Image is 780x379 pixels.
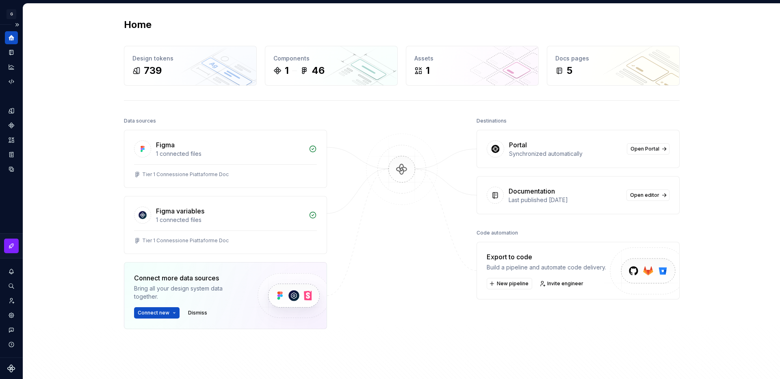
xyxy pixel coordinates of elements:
a: Open editor [626,189,669,201]
div: Components [273,54,389,62]
div: Synchronized automatically [509,150,622,158]
div: Figma [156,140,175,150]
div: 1 [426,64,430,77]
a: Design tokens [5,104,18,117]
div: Destinations [477,115,507,127]
a: Invite engineer [537,278,587,289]
a: Home [5,31,18,44]
div: Data sources [124,115,156,127]
div: 1 connected files [156,150,304,158]
a: Documentation [5,46,18,59]
a: Code automation [5,75,18,88]
a: Settings [5,309,18,322]
div: Connect more data sources [134,273,244,283]
span: Open editor [630,192,659,198]
div: 1 connected files [156,216,304,224]
div: Design tokens [132,54,248,62]
a: Invite team [5,294,18,307]
button: G [2,5,21,23]
div: 5 [567,64,572,77]
span: Invite engineer [547,280,583,287]
span: Connect new [138,310,169,316]
div: Bring all your design system data together. [134,284,244,301]
a: Components [5,119,18,132]
button: Search ⌘K [5,280,18,293]
div: Tier 1 Connessione Piattaforme Doc [142,237,229,244]
div: Export to code [487,252,606,262]
svg: Supernova Logo [7,364,15,373]
button: Connect new [134,307,180,319]
div: Last published [DATE] [509,196,622,204]
button: Contact support [5,323,18,336]
a: Analytics [5,60,18,73]
div: 46 [312,64,325,77]
div: Docs pages [555,54,671,62]
div: G [6,9,16,19]
button: Notifications [5,265,18,278]
button: New pipeline [487,278,532,289]
span: Open Portal [630,146,659,152]
a: Assets1 [406,46,539,86]
a: Figma1 connected filesTier 1 Connessione Piattaforme Doc [124,130,327,188]
a: Design tokens739 [124,46,257,86]
button: Expand sidebar [11,19,23,30]
div: 1 [285,64,289,77]
a: Components146 [265,46,398,86]
button: Dismiss [184,307,211,319]
div: Build a pipeline and automate code delivery. [487,263,606,271]
div: Code automation [477,227,518,239]
div: Figma variables [156,206,204,216]
a: Open Portal [627,143,669,155]
span: New pipeline [497,280,529,287]
a: Assets [5,134,18,146]
a: Docs pages5 [547,46,680,86]
h2: Home [124,18,152,31]
div: 739 [144,64,162,77]
div: Documentation [509,186,555,196]
div: Assets [414,54,530,62]
a: Storybook stories [5,148,18,161]
a: Figma variables1 connected filesTier 1 Connessione Piattaforme Doc [124,196,327,254]
a: Data sources [5,163,18,176]
div: Tier 1 Connessione Piattaforme Doc [142,171,229,178]
span: Dismiss [188,310,207,316]
div: Portal [509,140,527,150]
